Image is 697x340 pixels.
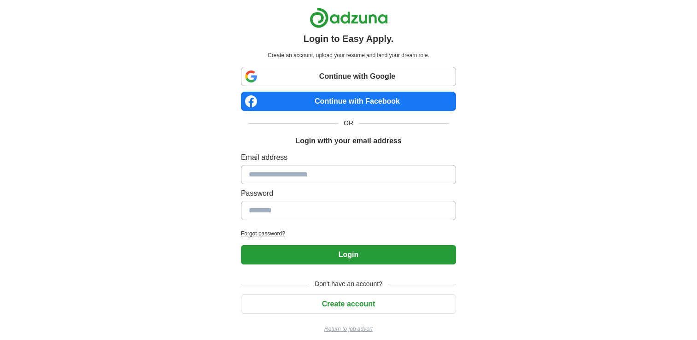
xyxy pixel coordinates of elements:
[241,294,456,314] button: Create account
[241,325,456,333] a: Return to job advert
[241,188,456,199] label: Password
[309,279,388,289] span: Don't have an account?
[243,51,454,59] p: Create an account, upload your resume and land your dream role.
[310,7,388,28] img: Adzuna logo
[295,135,401,147] h1: Login with your email address
[241,245,456,264] button: Login
[304,32,394,46] h1: Login to Easy Apply.
[241,152,456,163] label: Email address
[241,67,456,86] a: Continue with Google
[241,300,456,308] a: Create account
[241,92,456,111] a: Continue with Facebook
[241,229,456,238] a: Forgot password?
[338,118,359,128] span: OR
